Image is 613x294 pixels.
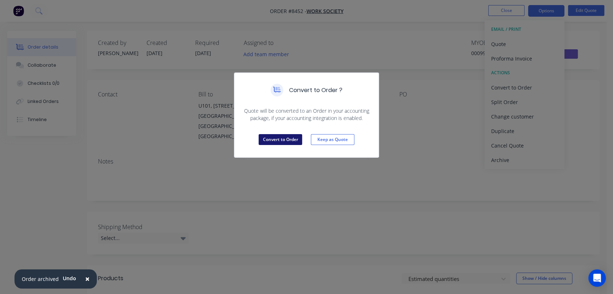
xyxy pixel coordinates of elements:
[289,86,342,95] h5: Convert to Order ?
[22,275,59,283] div: Order archived
[78,270,97,288] button: Close
[243,107,370,122] span: Quote will be converted to an Order in your accounting package, if your accounting integration is...
[311,134,354,145] button: Keep as Quote
[59,273,80,284] button: Undo
[85,274,90,284] span: ×
[259,134,302,145] button: Convert to Order
[588,269,606,287] div: Open Intercom Messenger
